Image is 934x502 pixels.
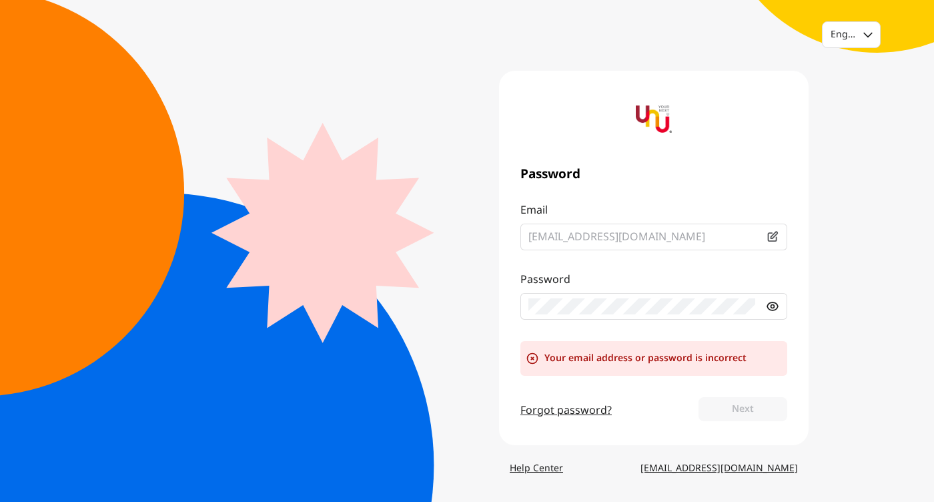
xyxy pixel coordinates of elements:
[630,457,809,481] a: [EMAIL_ADDRESS][DOMAIN_NAME]
[520,272,787,288] p: Password
[520,202,787,218] p: Email
[520,341,787,376] div: Your email address or password is incorrect
[520,167,787,182] span: Password
[698,397,787,421] button: Next
[520,403,612,419] a: Forgot password?
[499,457,574,481] a: Help Center
[528,229,755,245] input: Email
[636,101,672,138] img: yournextu-logo-vertical-compact-v2.png
[831,28,855,41] div: English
